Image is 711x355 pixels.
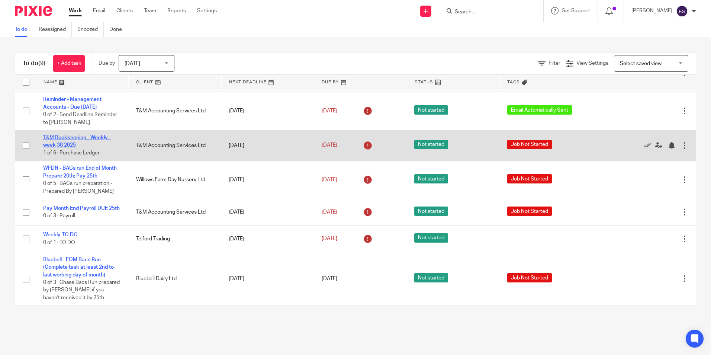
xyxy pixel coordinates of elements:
img: svg%3E [676,5,688,17]
td: T&M Accounting Services Ltd [129,92,222,130]
a: Work [69,7,82,15]
span: [DATE] [322,210,337,215]
span: 0 of 3 · Payroll [43,213,75,218]
span: Job Not Started [507,140,552,149]
span: [DATE] [322,177,337,182]
span: Email Automatically Sent [507,105,572,115]
h1: To do [23,60,45,67]
span: 1 of 6 · Purchase Ledger [43,150,100,156]
a: Clients [116,7,133,15]
span: (9) [38,60,45,66]
span: [DATE] [125,61,140,66]
span: View Settings [576,61,608,66]
span: 0 of 5 · BACs run preparation - Prepared By [PERSON_NAME] [43,181,114,194]
span: Tags [507,80,520,84]
span: Not started [414,273,448,282]
span: [DATE] [322,236,337,242]
span: Filter [548,61,560,66]
a: Done [109,22,128,37]
td: [DATE] [221,226,314,252]
span: Not started [414,174,448,183]
p: [PERSON_NAME] [631,7,672,15]
a: Pay Month End Payroll DUE 25th [43,206,120,211]
a: Bluebell - EOM Bacs Run (Complete task at least 2nd to last working day of month) [43,257,114,278]
a: Weekly TO DO [43,232,78,237]
td: Bluebell Dairy Ltd [129,252,222,306]
span: 0 of 2 · Send Deadline Reminder to [PERSON_NAME] [43,112,117,125]
span: 0 of 1 · TO DO [43,240,75,245]
td: [DATE] [221,130,314,161]
p: Due by [99,60,115,67]
a: Email [93,7,105,15]
a: + Add task [53,55,85,72]
span: 0 of 3 · Chase Bacs Run prepared by [PERSON_NAME] if you haven't received it by 25th [43,280,120,300]
span: Not started [414,140,448,149]
td: [DATE] [221,92,314,130]
span: Job Not Started [507,207,552,216]
a: Mark as done [644,142,655,149]
div: --- [507,235,596,243]
a: To do [15,22,33,37]
a: Team [144,7,156,15]
span: Job Not Started [507,273,552,282]
span: [DATE] [322,276,337,281]
td: [DATE] [221,199,314,226]
td: T&M Accounting Services Ltd [129,199,222,226]
a: T&M Bookkeeping - Weekly - week 38 2025 [43,135,111,148]
td: T&M Accounting Services Ltd [129,130,222,161]
span: [DATE] [322,108,337,113]
a: WFDN - BACs run End of Month Prepare 20th; Pay 25th [43,166,117,178]
span: Not started [414,105,448,115]
span: Select saved view [620,61,662,66]
a: Settings [197,7,217,15]
td: Willows Farm Day Nursery Ltd [129,161,222,199]
span: Not started [414,207,448,216]
td: Telford Trading [129,226,222,252]
a: Reminder - Management Accounts - Due [DATE] [43,97,102,109]
td: [DATE] [221,252,314,306]
img: Pixie [15,6,52,16]
td: [DATE] [221,161,314,199]
span: [DATE] [322,143,337,148]
input: Search [454,9,521,16]
a: Snoozed [77,22,104,37]
a: Reports [167,7,186,15]
span: Not started [414,233,448,243]
span: Job Not Started [507,174,552,183]
a: Reassigned [39,22,72,37]
span: Get Support [562,8,590,13]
